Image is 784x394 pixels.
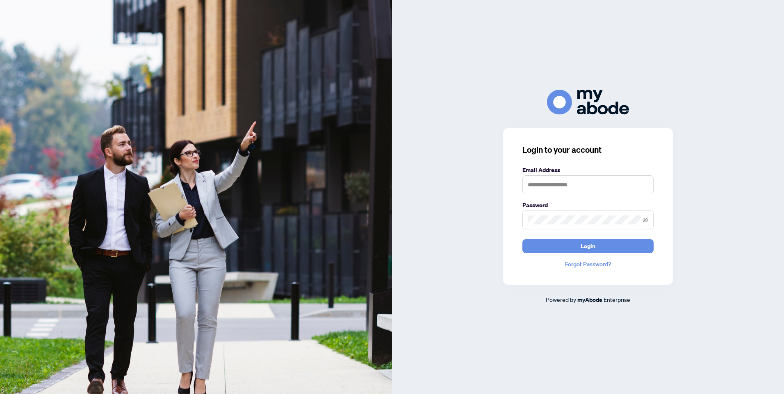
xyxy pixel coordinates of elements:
h3: Login to your account [522,144,654,156]
span: Enterprise [604,296,630,303]
a: Forgot Password? [522,260,654,269]
button: Login [522,239,654,253]
span: Powered by [546,296,576,303]
span: eye-invisible [643,217,648,223]
a: myAbode [577,295,602,304]
span: Login [581,240,595,253]
label: Email Address [522,165,654,174]
img: ma-logo [547,90,629,115]
label: Password [522,201,654,210]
